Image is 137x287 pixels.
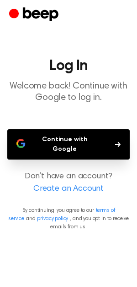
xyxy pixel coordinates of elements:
a: Beep [9,6,61,24]
h1: Log In [7,59,130,73]
p: Welcome back! Continue with Google to log in. [7,81,130,104]
p: By continuing, you agree to our and , and you opt in to receive emails from us. [7,206,130,231]
a: Create an Account [9,183,128,195]
p: Don’t have an account? [7,171,130,195]
button: Continue with Google [7,129,130,160]
a: privacy policy [37,216,68,221]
